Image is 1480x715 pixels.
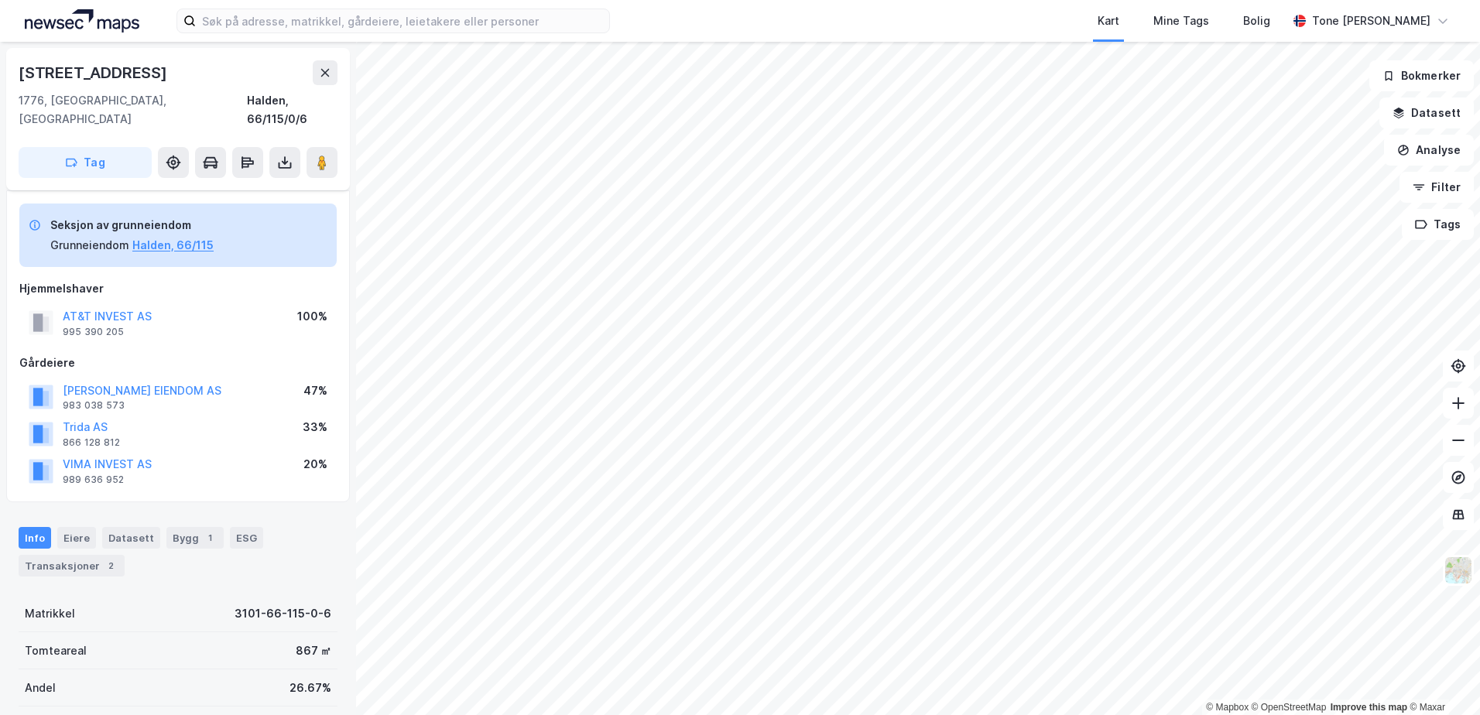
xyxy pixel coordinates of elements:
div: Bolig [1243,12,1270,30]
div: 867 ㎡ [296,641,331,660]
div: Seksjon av grunneiendom [50,216,214,234]
div: Transaksjoner [19,555,125,576]
div: Matrikkel [25,604,75,623]
div: 866 128 812 [63,436,120,449]
button: Halden, 66/115 [132,236,214,255]
button: Filter [1399,172,1474,203]
div: Bygg [166,527,224,549]
div: Kart [1098,12,1119,30]
div: Tone [PERSON_NAME] [1312,12,1430,30]
img: logo.a4113a55bc3d86da70a041830d287a7e.svg [25,9,139,32]
div: Tomteareal [25,641,87,660]
button: Tag [19,147,152,178]
div: 995 390 205 [63,326,124,338]
button: Analyse [1384,135,1474,166]
div: Datasett [102,527,160,549]
div: 47% [303,381,327,400]
div: 3101-66-115-0-6 [235,604,331,623]
div: Info [19,527,51,549]
div: Hjemmelshaver [19,279,337,298]
div: Grunneiendom [50,236,129,255]
div: 989 636 952 [63,474,124,486]
div: 33% [303,418,327,436]
img: Z [1444,556,1473,585]
div: Gårdeiere [19,354,337,372]
div: 1 [202,530,218,546]
div: Mine Tags [1153,12,1209,30]
div: Eiere [57,527,96,549]
iframe: Chat Widget [1403,641,1480,715]
button: Bokmerker [1369,60,1474,91]
a: Mapbox [1206,702,1249,713]
div: Halden, 66/115/0/6 [247,91,337,128]
input: Søk på adresse, matrikkel, gårdeiere, leietakere eller personer [196,9,609,32]
div: 20% [303,455,327,474]
div: [STREET_ADDRESS] [19,60,170,85]
button: Tags [1402,209,1474,240]
button: Datasett [1379,97,1474,128]
div: 2 [103,558,118,573]
div: ESG [230,527,263,549]
a: OpenStreetMap [1252,702,1327,713]
div: 26.67% [289,679,331,697]
a: Improve this map [1331,702,1407,713]
div: Andel [25,679,56,697]
div: 100% [297,307,327,326]
div: 1776, [GEOGRAPHIC_DATA], [GEOGRAPHIC_DATA] [19,91,247,128]
div: 983 038 573 [63,399,125,412]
